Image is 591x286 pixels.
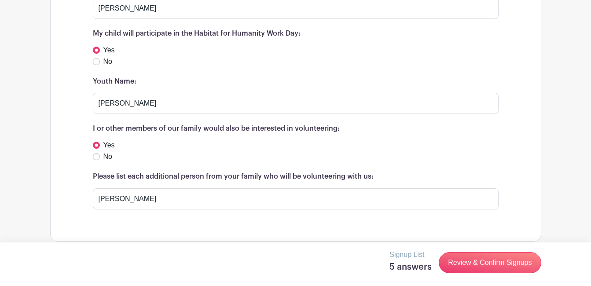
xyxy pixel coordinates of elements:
[103,140,115,150] label: Yes
[93,125,499,133] h6: I or other members of our family would also be interested in volunteering:
[93,188,499,209] input: Type your answer
[389,262,432,272] h5: 5 answers
[389,249,432,260] p: Signup List
[103,151,112,162] label: No
[93,172,499,181] h6: Please list each additional person from your family who will be volunteering with us:
[103,45,115,55] label: Yes
[93,93,499,114] input: Type your answer
[93,77,499,86] h6: Youth Name:
[103,56,112,67] label: No
[93,29,499,38] h6: My child will participate in the Habitat for Humanity Work Day:
[439,252,541,273] a: Review & Confirm Signups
